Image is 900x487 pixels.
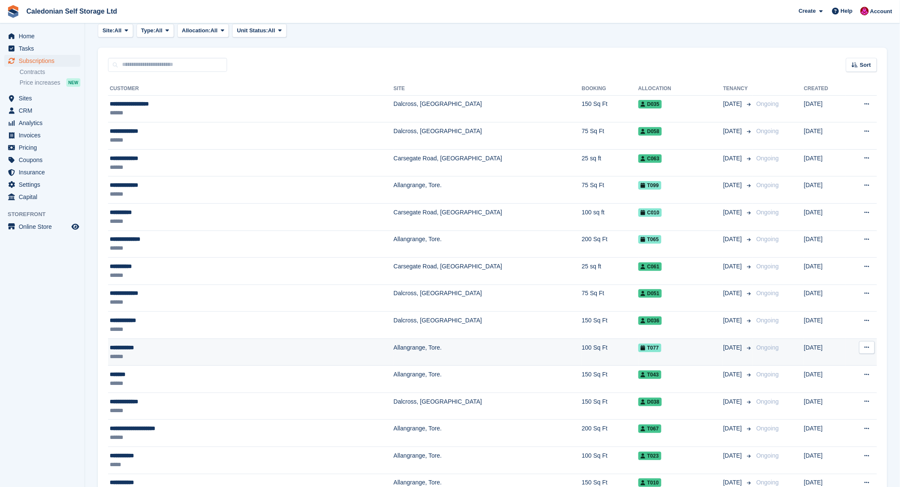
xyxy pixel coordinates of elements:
[638,181,661,190] span: T099
[4,30,80,42] a: menu
[19,179,70,191] span: Settings
[756,100,779,107] span: Ongoing
[582,420,638,447] td: 200 Sq Ft
[4,191,80,203] a: menu
[393,95,582,122] td: Dalcross, [GEOGRAPHIC_DATA]
[582,258,638,285] td: 25 sq ft
[19,221,70,233] span: Online Store
[393,393,582,420] td: Dalcross, [GEOGRAPHIC_DATA]
[756,155,779,162] span: Ongoing
[393,285,582,312] td: Dalcross, [GEOGRAPHIC_DATA]
[4,166,80,178] a: menu
[723,235,743,244] span: [DATE]
[4,92,80,104] a: menu
[19,105,70,117] span: CRM
[638,262,662,271] span: C061
[582,122,638,150] td: 75 Sq Ft
[638,478,661,487] span: T010
[4,179,80,191] a: menu
[393,258,582,285] td: Carsegate Road, [GEOGRAPHIC_DATA]
[19,30,70,42] span: Home
[4,43,80,54] a: menu
[860,61,871,69] span: Sort
[393,420,582,447] td: Allangrange, Tore.
[804,203,846,231] td: [DATE]
[155,26,162,35] span: All
[756,209,779,216] span: Ongoing
[756,479,779,486] span: Ongoing
[393,122,582,150] td: Dalcross, [GEOGRAPHIC_DATA]
[804,339,846,366] td: [DATE]
[756,317,779,324] span: Ongoing
[393,231,582,258] td: Allangrange, Tore.
[177,24,229,38] button: Allocation: All
[582,82,638,96] th: Booking
[723,424,743,433] span: [DATE]
[582,393,638,420] td: 150 Sq Ft
[268,26,275,35] span: All
[19,154,70,166] span: Coupons
[393,312,582,339] td: Dalcross, [GEOGRAPHIC_DATA]
[756,344,779,351] span: Ongoing
[19,117,70,129] span: Analytics
[804,149,846,177] td: [DATE]
[638,370,661,379] span: T043
[841,7,853,15] span: Help
[393,203,582,231] td: Carsegate Road, [GEOGRAPHIC_DATA]
[756,425,779,432] span: Ongoing
[7,5,20,18] img: stora-icon-8386f47178a22dfd0bd8f6a31ec36ba5ce8667c1dd55bd0f319d3a0aa187defe.svg
[393,447,582,474] td: Allangrange, Tore.
[98,24,133,38] button: Site: All
[19,142,70,154] span: Pricing
[723,154,743,163] span: [DATE]
[182,26,211,35] span: Allocation:
[804,122,846,150] td: [DATE]
[108,82,393,96] th: Customer
[393,82,582,96] th: Site
[211,26,218,35] span: All
[393,177,582,204] td: Allangrange, Tore.
[4,221,80,233] a: menu
[19,92,70,104] span: Sites
[870,7,892,16] span: Account
[638,154,662,163] span: C063
[19,129,70,141] span: Invoices
[70,222,80,232] a: Preview store
[20,68,80,76] a: Contracts
[4,154,80,166] a: menu
[804,393,846,420] td: [DATE]
[804,420,846,447] td: [DATE]
[137,24,174,38] button: Type: All
[723,451,743,460] span: [DATE]
[804,285,846,312] td: [DATE]
[582,339,638,366] td: 100 Sq Ft
[20,79,60,87] span: Price increases
[804,258,846,285] td: [DATE]
[799,7,816,15] span: Create
[114,26,122,35] span: All
[232,24,286,38] button: Unit Status: All
[723,181,743,190] span: [DATE]
[638,100,662,108] span: D035
[804,447,846,474] td: [DATE]
[723,289,743,298] span: [DATE]
[19,191,70,203] span: Capital
[582,312,638,339] td: 150 Sq Ft
[723,208,743,217] span: [DATE]
[756,290,779,296] span: Ongoing
[4,105,80,117] a: menu
[393,339,582,366] td: Allangrange, Tore.
[723,82,753,96] th: Tenancy
[638,316,662,325] span: D036
[19,55,70,67] span: Subscriptions
[804,231,846,258] td: [DATE]
[582,95,638,122] td: 150 Sq Ft
[756,182,779,188] span: Ongoing
[582,203,638,231] td: 100 sq ft
[237,26,268,35] span: Unit Status:
[582,285,638,312] td: 75 Sq Ft
[638,344,661,352] span: T077
[756,371,779,378] span: Ongoing
[804,177,846,204] td: [DATE]
[23,4,120,18] a: Caledonian Self Storage Ltd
